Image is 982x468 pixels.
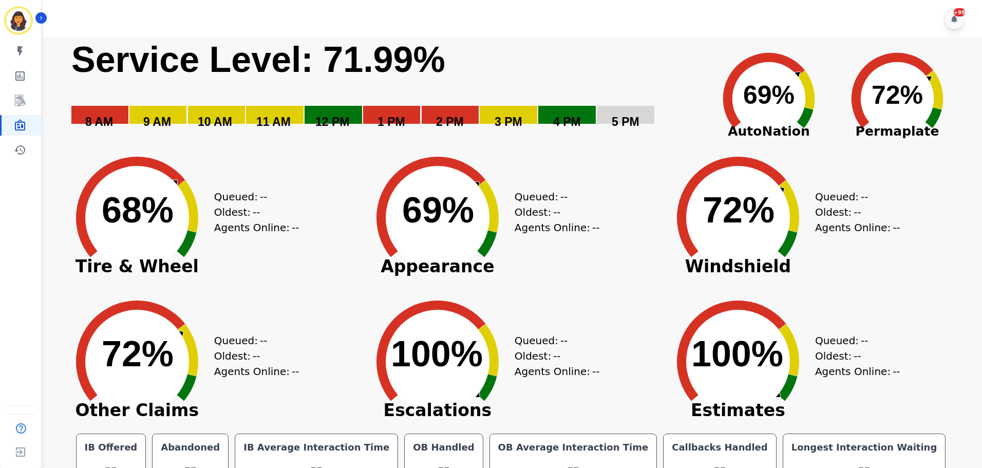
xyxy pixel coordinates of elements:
span: -- [893,364,900,379]
div: Queued: [515,333,592,348]
text: 11 AM [256,115,291,128]
div: Longest Interaction Waiting [789,440,939,455]
text: 9 AM [143,115,171,128]
span: -- [560,189,568,204]
div: Queued: [214,189,291,204]
text: 72% [872,81,923,109]
div: +99 [954,8,965,16]
text: 100% [691,334,783,374]
div: Agents Online: [515,220,602,235]
span: -- [854,348,861,364]
span: Tire & Wheel [60,261,214,272]
text: 68% [102,190,174,230]
div: Agents Online: [214,220,301,235]
text: 100% [391,334,483,374]
div: Agents Online: [214,364,301,379]
div: Oldest: [515,204,592,220]
text: 8 AM [85,115,113,128]
span: -- [553,348,560,364]
text: Service Level: 71.99% [71,40,445,80]
div: IB Offered [83,440,140,455]
span: Estimates [661,405,815,416]
span: Other Claims [60,405,214,416]
text: 72% [102,334,174,374]
span: -- [854,204,861,220]
span: AutoNation [705,122,833,141]
span: -- [292,220,299,235]
span: -- [861,333,868,348]
span: -- [253,348,260,364]
text: 72% [703,190,775,230]
div: Oldest: [815,348,892,364]
span: -- [861,189,868,204]
span: -- [560,333,568,348]
text: 12 PM [315,115,349,128]
div: Oldest: [815,204,892,220]
span: -- [260,189,267,204]
span: -- [592,220,599,235]
div: Abandoned [159,440,222,455]
div: Queued: [214,333,291,348]
div: Queued: [515,189,592,204]
div: Agents Online: [815,364,902,379]
div: Agents Online: [815,220,902,235]
span: -- [893,220,900,235]
span: Appearance [361,261,515,272]
span: Windshield [661,261,815,272]
text: 69% [402,190,474,230]
div: OB Average Interaction Time [496,440,651,455]
div: Oldest: [214,348,291,364]
div: Queued: [815,333,892,348]
text: 4 PM [553,115,581,128]
div: Queued: [815,189,892,204]
span: -- [592,364,599,379]
div: Agents Online: [515,364,602,379]
span: -- [260,333,267,348]
div: OB Handled [411,440,476,455]
text: 10 AM [198,115,232,128]
span: -- [553,204,560,220]
img: Bordered avatar [6,8,31,33]
span: -- [253,204,260,220]
span: Escalations [361,405,515,416]
span: -- [292,364,299,379]
text: 3 PM [495,115,522,128]
text: 69% [743,81,795,109]
text: 1 PM [377,115,405,128]
div: IB Average Interaction Time [241,440,391,455]
text: 2 PM [436,115,464,128]
div: Callbacks Handled [670,440,770,455]
svg: Service Level: 0% [70,38,703,143]
div: Oldest: [515,348,592,364]
span: Permaplate [833,122,961,141]
div: Oldest: [214,204,291,220]
text: 5 PM [612,115,639,128]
